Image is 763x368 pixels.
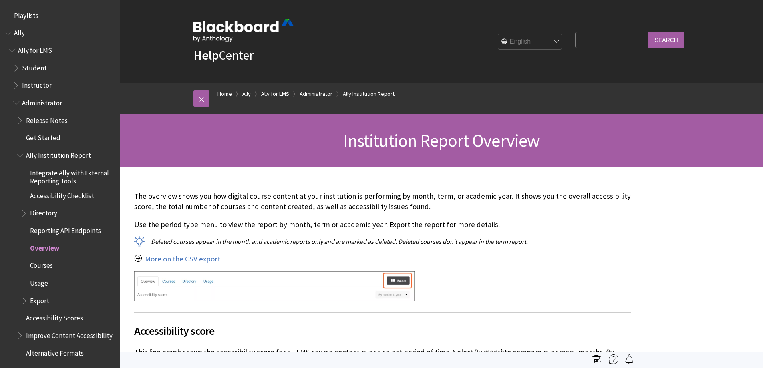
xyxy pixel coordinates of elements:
span: Improve Content Accessibility [26,329,113,340]
p: The overview shows you how digital course content at your institution is performing by month, ter... [134,191,631,212]
input: Search [648,32,684,48]
span: Playlists [14,9,38,20]
span: Export [30,294,49,305]
span: Ally for LMS [18,44,52,54]
span: Ally Institution Report [26,149,91,159]
strong: Help [193,47,219,63]
span: Alternative Formats [26,346,84,357]
img: Blackboard by Anthology [193,19,294,42]
span: Instructor [22,79,52,90]
span: Reporting API Endpoints [30,224,101,235]
img: Follow this page [624,354,634,364]
a: Ally [242,89,251,99]
span: Student [22,61,47,72]
select: Site Language Selector [498,34,562,50]
a: Ally for LMS [261,89,289,99]
span: Accessibility Scores [26,312,83,322]
span: Release Notes [26,114,68,125]
p: Use the period type menu to view the report by month, term or academic year. Export the report fo... [134,219,631,230]
p: This line graph shows the accessibility score for all LMS course content over a select period of ... [134,347,631,368]
img: Print [592,354,601,364]
span: Usage [30,276,48,287]
span: Overview [30,241,59,252]
a: More on the CSV export [145,254,220,264]
span: Integrate Ally with External Reporting Tools [30,166,115,185]
span: Administrator [22,96,62,107]
span: Accessibility Checklist [30,189,94,200]
span: Institution Report Overview [343,129,540,151]
nav: Book outline for Playlists [5,9,115,22]
a: Administrator [300,89,332,99]
span: Courses [30,259,53,270]
p: Deleted courses appear in the month and academic reports only and are marked as deleted. Deleted ... [134,237,631,246]
img: More help [609,354,618,364]
a: HelpCenter [193,47,254,63]
span: By term [134,347,613,367]
span: Get Started [26,131,60,142]
a: Home [217,89,232,99]
span: By month [473,347,503,356]
span: Accessibility score [134,322,631,339]
a: Ally Institution Report [343,89,395,99]
span: Ally [14,26,25,37]
span: Directory [30,207,57,217]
